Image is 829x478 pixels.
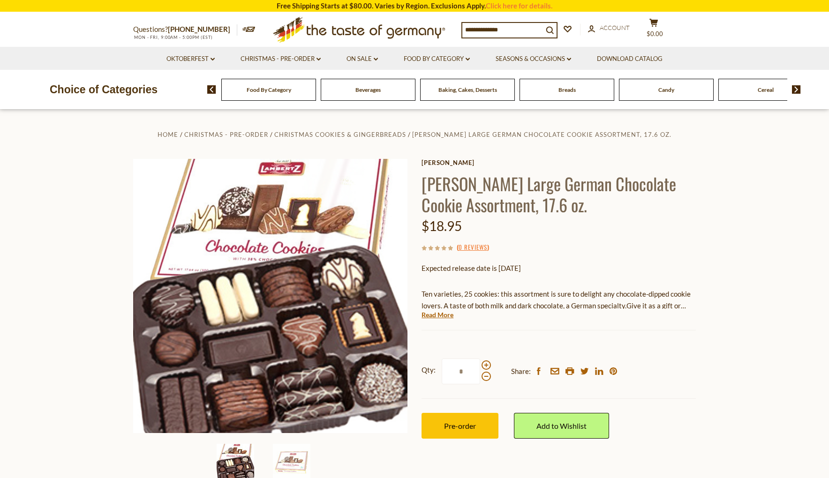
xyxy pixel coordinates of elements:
span: MON - FRI, 9:00AM - 5:00PM (EST) [133,35,213,40]
a: Christmas - PRE-ORDER [241,54,321,64]
a: [PERSON_NAME] [422,159,696,166]
a: Christmas - PRE-ORDER [184,131,268,138]
p: Questions? [133,23,237,36]
a: Oktoberfest [166,54,215,64]
p: Ten varieties, 25 cookies: this assortment is sure to delight any chocolate-dipped cookie lovers.... [422,288,696,312]
a: Home [158,131,178,138]
a: Add to Wishlist [514,413,609,439]
a: Baking, Cakes, Desserts [438,86,497,93]
span: Pre-order [444,421,476,430]
a: 0 Reviews [459,242,487,253]
a: Beverages [355,86,381,93]
a: Download Catalog [597,54,663,64]
span: ( ) [457,242,489,252]
a: Seasons & Occasions [496,54,571,64]
button: $0.00 [640,18,668,42]
a: Click here for details. [486,1,552,10]
span: Share: [511,366,531,377]
img: previous arrow [207,85,216,94]
a: Food By Category [404,54,470,64]
img: Lambertz Large German Chocolate Cookie Assortment, 17.6 oz. [133,159,407,433]
span: $18.95 [422,218,462,234]
button: Pre-order [422,413,498,439]
a: Read More [422,310,453,320]
a: [PHONE_NUMBER] [168,25,230,33]
h1: [PERSON_NAME] Large German Chocolate Cookie Assortment, 17.6 oz. [422,173,696,215]
a: Food By Category [247,86,291,93]
input: Qty: [442,358,480,384]
strong: Qty: [422,364,436,376]
a: Candy [658,86,674,93]
a: Christmas Cookies & Gingerbreads [274,131,406,138]
a: Account [588,23,630,33]
span: Account [600,24,630,31]
p: Expected release date is [DATE] [422,262,696,274]
a: [PERSON_NAME] Large German Chocolate Cookie Assortment, 17.6 oz. [412,131,671,138]
a: On Sale [347,54,378,64]
a: Cereal [758,86,774,93]
img: next arrow [792,85,801,94]
a: Breads [558,86,576,93]
span: $0.00 [647,30,663,37]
